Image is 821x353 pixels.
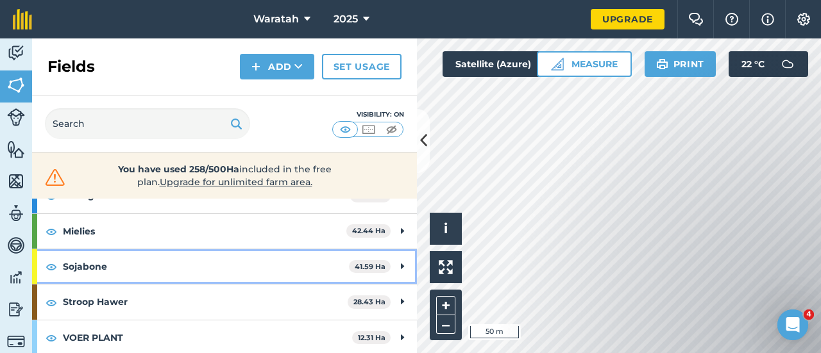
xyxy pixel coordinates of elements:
img: svg+xml;base64,PHN2ZyB4bWxucz0iaHR0cDovL3d3dy53My5vcmcvMjAwMC9zdmciIHdpZHRoPSIxOCIgaGVpZ2h0PSIyNC... [46,295,57,310]
strong: Stroop Hawer [63,284,348,319]
button: i [430,213,462,245]
img: svg+xml;base64,PD94bWwgdmVyc2lvbj0iMS4wIiBlbmNvZGluZz0idXRmLTgiPz4KPCEtLSBHZW5lcmF0b3I6IEFkb2JlIE... [7,108,25,126]
div: Sojabone41.59 Ha [32,249,417,284]
img: svg+xml;base64,PD94bWwgdmVyc2lvbj0iMS4wIiBlbmNvZGluZz0idXRmLTgiPz4KPCEtLSBHZW5lcmF0b3I6IEFkb2JlIE... [775,51,800,77]
img: svg+xml;base64,PHN2ZyB4bWxucz0iaHR0cDovL3d3dy53My5vcmcvMjAwMC9zdmciIHdpZHRoPSIxOCIgaGVpZ2h0PSIyNC... [46,259,57,274]
img: svg+xml;base64,PHN2ZyB4bWxucz0iaHR0cDovL3d3dy53My5vcmcvMjAwMC9zdmciIHdpZHRoPSIxOCIgaGVpZ2h0PSIyNC... [46,330,57,345]
strong: 28.43 Ha [353,297,385,306]
span: Waratah [253,12,299,27]
a: You have used 258/500Haincluded in the free plan.Upgrade for unlimited farm area. [42,163,407,188]
img: Ruler icon [551,58,564,70]
strong: You have used 258/500Ha [118,163,239,175]
img: svg+xml;base64,PHN2ZyB4bWxucz0iaHR0cDovL3d3dy53My5vcmcvMjAwMC9zdmciIHdpZHRoPSI1NiIgaGVpZ2h0PSI2MC... [7,140,25,159]
img: svg+xml;base64,PD94bWwgdmVyc2lvbj0iMS4wIiBlbmNvZGluZz0idXRmLTgiPz4KPCEtLSBHZW5lcmF0b3I6IEFkb2JlIE... [7,236,25,255]
img: svg+xml;base64,PHN2ZyB4bWxucz0iaHR0cDovL3d3dy53My5vcmcvMjAwMC9zdmciIHdpZHRoPSIzMiIgaGVpZ2h0PSIzMC... [42,168,68,187]
div: Visibility: On [332,110,404,120]
img: svg+xml;base64,PHN2ZyB4bWxucz0iaHR0cDovL3d3dy53My5vcmcvMjAwMC9zdmciIHdpZHRoPSI1MCIgaGVpZ2h0PSI0MC... [384,123,400,136]
button: Satellite (Azure) [443,51,566,77]
img: fieldmargin Logo [13,9,32,29]
img: svg+xml;base64,PHN2ZyB4bWxucz0iaHR0cDovL3d3dy53My5vcmcvMjAwMC9zdmciIHdpZHRoPSIxOSIgaGVpZ2h0PSIyNC... [656,56,668,72]
img: Two speech bubbles overlapping with the left bubble in the forefront [688,13,704,26]
img: svg+xml;base64,PHN2ZyB4bWxucz0iaHR0cDovL3d3dy53My5vcmcvMjAwMC9zdmciIHdpZHRoPSIxOCIgaGVpZ2h0PSIyNC... [46,224,57,239]
button: Measure [537,51,632,77]
strong: 41.59 Ha [355,262,385,271]
div: Stroop Hawer28.43 Ha [32,284,417,319]
span: Upgrade for unlimited farm area. [160,176,312,188]
h2: Fields [47,56,95,77]
img: A cog icon [796,13,811,26]
button: + [436,296,455,315]
button: Add [240,54,314,79]
iframe: Intercom live chat [777,309,808,340]
img: svg+xml;base64,PHN2ZyB4bWxucz0iaHR0cDovL3d3dy53My5vcmcvMjAwMC9zdmciIHdpZHRoPSI1MCIgaGVpZ2h0PSI0MC... [360,123,377,136]
span: included in the free plan . [88,163,361,188]
strong: Sojabone [63,249,349,284]
strong: 12.31 Ha [358,333,385,342]
a: Set usage [322,54,402,79]
button: 22 °C [729,51,808,77]
img: svg+xml;base64,PD94bWwgdmVyc2lvbj0iMS4wIiBlbmNvZGluZz0idXRmLTgiPz4KPCEtLSBHZW5lcmF0b3I6IEFkb2JlIE... [7,44,25,63]
span: 22 ° C [741,51,765,77]
img: svg+xml;base64,PHN2ZyB4bWxucz0iaHR0cDovL3d3dy53My5vcmcvMjAwMC9zdmciIHdpZHRoPSI1NiIgaGVpZ2h0PSI2MC... [7,172,25,191]
a: Upgrade [591,9,664,29]
img: svg+xml;base64,PD94bWwgdmVyc2lvbj0iMS4wIiBlbmNvZGluZz0idXRmLTgiPz4KPCEtLSBHZW5lcmF0b3I6IEFkb2JlIE... [7,332,25,350]
img: svg+xml;base64,PHN2ZyB4bWxucz0iaHR0cDovL3d3dy53My5vcmcvMjAwMC9zdmciIHdpZHRoPSIxNyIgaGVpZ2h0PSIxNy... [761,12,774,27]
img: svg+xml;base64,PD94bWwgdmVyc2lvbj0iMS4wIiBlbmNvZGluZz0idXRmLTgiPz4KPCEtLSBHZW5lcmF0b3I6IEFkb2JlIE... [7,300,25,319]
span: 4 [804,309,814,320]
strong: 42.44 Ha [352,226,385,235]
img: A question mark icon [724,13,740,26]
span: 2025 [334,12,358,27]
img: svg+xml;base64,PHN2ZyB4bWxucz0iaHR0cDovL3d3dy53My5vcmcvMjAwMC9zdmciIHdpZHRoPSI1NiIgaGVpZ2h0PSI2MC... [7,76,25,95]
img: svg+xml;base64,PD94bWwgdmVyc2lvbj0iMS4wIiBlbmNvZGluZz0idXRmLTgiPz4KPCEtLSBHZW5lcmF0b3I6IEFkb2JlIE... [7,268,25,287]
button: Print [645,51,716,77]
div: Mielies42.44 Ha [32,214,417,249]
img: svg+xml;base64,PHN2ZyB4bWxucz0iaHR0cDovL3d3dy53My5vcmcvMjAwMC9zdmciIHdpZHRoPSIxNCIgaGVpZ2h0PSIyNC... [251,59,260,74]
img: Four arrows, one pointing top left, one top right, one bottom right and the last bottom left [439,260,453,274]
strong: Mielies [63,214,346,249]
input: Search [45,108,250,139]
button: – [436,315,455,334]
span: i [444,220,448,236]
img: svg+xml;base64,PD94bWwgdmVyc2lvbj0iMS4wIiBlbmNvZGluZz0idXRmLTgiPz4KPCEtLSBHZW5lcmF0b3I6IEFkb2JlIE... [7,204,25,223]
img: svg+xml;base64,PHN2ZyB4bWxucz0iaHR0cDovL3d3dy53My5vcmcvMjAwMC9zdmciIHdpZHRoPSIxOSIgaGVpZ2h0PSIyNC... [230,116,242,131]
img: svg+xml;base64,PHN2ZyB4bWxucz0iaHR0cDovL3d3dy53My5vcmcvMjAwMC9zdmciIHdpZHRoPSI1MCIgaGVpZ2h0PSI0MC... [337,123,353,136]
